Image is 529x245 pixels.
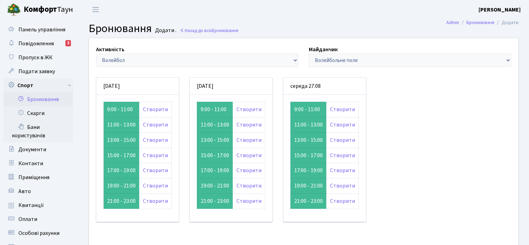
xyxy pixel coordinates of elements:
[143,121,168,129] a: Створити
[309,45,338,54] label: Майданчик
[104,117,139,132] td: 11:00 - 13:00
[18,26,65,33] span: Панель управління
[330,152,355,159] a: Створити
[3,226,73,240] a: Особові рахунки
[104,148,139,163] td: 15:00 - 17:00
[18,201,44,209] span: Квитанції
[237,106,262,113] a: Створити
[436,15,529,30] nav: breadcrumb
[494,19,519,26] li: Додати
[65,40,71,46] div: 3
[24,4,57,15] b: Комфорт
[154,27,176,34] small: Додати .
[104,132,139,148] td: 13:00 - 15:00
[89,21,152,37] span: Бронювання
[3,37,73,51] a: Повідомлення3
[18,215,37,223] span: Оплати
[197,178,233,194] td: 19:00 - 21:00
[3,51,73,64] a: Пропуск в ЖК
[18,68,55,75] span: Подати заявку
[3,120,73,143] a: Бани користувачів
[237,136,262,144] a: Створити
[330,121,355,129] a: Створити
[330,197,355,205] a: Створити
[143,136,168,144] a: Створити
[197,132,233,148] td: 13:00 - 15:00
[18,40,54,47] span: Повідомлення
[290,132,326,148] td: 13:00 - 15:00
[3,143,73,156] a: Документи
[104,102,139,117] td: 9:00 - 11:00
[87,4,104,15] button: Переключити навігацію
[143,106,168,113] a: Створити
[18,229,59,237] span: Особові рахунки
[104,178,139,194] td: 19:00 - 21:00
[446,19,459,26] a: Admin
[283,78,366,95] div: середа 27.08
[24,4,73,16] span: Таун
[18,174,49,181] span: Приміщення
[7,3,21,17] img: logo.png
[290,178,326,194] td: 19:00 - 21:00
[237,152,262,159] a: Створити
[237,121,262,129] a: Створити
[479,6,521,14] a: [PERSON_NAME]
[237,182,262,190] a: Створити
[197,148,233,163] td: 15:00 - 17:00
[18,146,46,153] span: Документи
[330,106,355,113] a: Створити
[143,197,168,205] a: Створити
[3,23,73,37] a: Панель управління
[197,194,233,209] td: 21:00 - 23:00
[3,64,73,78] a: Подати заявку
[18,160,43,167] span: Контакти
[212,27,238,34] span: Бронювання
[143,167,168,174] a: Створити
[197,163,233,178] td: 17:00 - 19:00
[3,198,73,212] a: Квитанції
[290,148,326,163] td: 15:00 - 17:00
[330,167,355,174] a: Створити
[18,187,31,195] span: Авто
[3,170,73,184] a: Приміщення
[466,19,494,26] a: Бронювання
[3,156,73,170] a: Контакти
[290,163,326,178] td: 17:00 - 19:00
[18,54,53,61] span: Пропуск в ЖК
[3,106,73,120] a: Скарги
[180,27,238,34] a: Назад до всіхБронювання
[3,184,73,198] a: Авто
[237,167,262,174] a: Створити
[3,212,73,226] a: Оплати
[237,197,262,205] a: Створити
[197,102,233,117] td: 9:00 - 11:00
[104,194,139,209] td: 21:00 - 23:00
[290,102,326,117] td: 9:00 - 11:00
[330,136,355,144] a: Створити
[96,78,179,95] div: [DATE]
[3,78,73,92] a: Спорт
[143,182,168,190] a: Створити
[143,152,168,159] a: Створити
[290,194,326,209] td: 21:00 - 23:00
[3,92,73,106] a: Бронювання
[190,78,272,95] div: [DATE]
[290,117,326,132] td: 11:00 - 13:00
[96,45,125,54] label: Активність
[197,117,233,132] td: 11:00 - 13:00
[104,163,139,178] td: 17:00 - 19:00
[330,182,355,190] a: Створити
